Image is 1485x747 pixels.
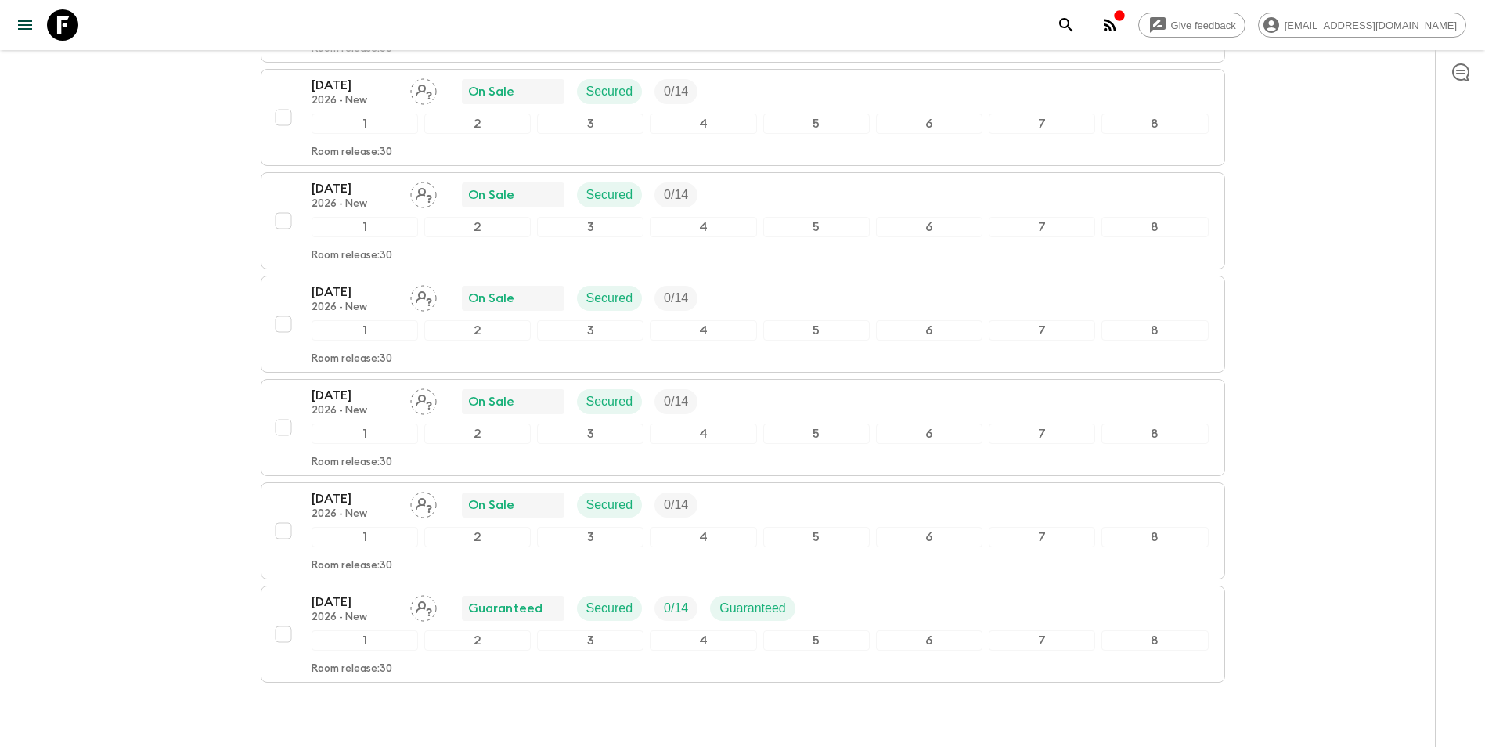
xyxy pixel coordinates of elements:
[664,599,688,618] p: 0 / 14
[650,114,756,134] div: 4
[312,198,398,211] p: 2026 - New
[537,217,643,237] div: 3
[312,405,398,417] p: 2026 - New
[1101,424,1208,444] div: 8
[312,508,398,521] p: 2026 - New
[654,286,697,311] div: Trip Fill
[312,146,392,159] p: Room release: 30
[586,496,633,514] p: Secured
[654,182,697,207] div: Trip Fill
[424,114,531,134] div: 2
[989,527,1095,547] div: 7
[664,82,688,101] p: 0 / 14
[586,599,633,618] p: Secured
[468,289,514,308] p: On Sale
[876,320,982,341] div: 6
[1101,320,1208,341] div: 8
[650,217,756,237] div: 4
[410,393,437,406] span: Assign pack leader
[312,593,398,612] p: [DATE]
[261,69,1225,166] button: [DATE]2026 - NewAssign pack leaderOn SaleSecuredTrip Fill12345678Room release:30
[410,600,437,612] span: Assign pack leader
[312,386,398,405] p: [DATE]
[468,82,514,101] p: On Sale
[312,456,392,469] p: Room release: 30
[537,527,643,547] div: 3
[1258,13,1466,38] div: [EMAIL_ADDRESS][DOMAIN_NAME]
[577,389,643,414] div: Secured
[312,424,418,444] div: 1
[312,612,398,624] p: 2026 - New
[312,217,418,237] div: 1
[312,353,392,366] p: Room release: 30
[650,424,756,444] div: 4
[719,599,786,618] p: Guaranteed
[468,392,514,411] p: On Sale
[424,630,531,651] div: 2
[763,217,870,237] div: 5
[989,217,1095,237] div: 7
[261,276,1225,373] button: [DATE]2026 - NewAssign pack leaderOn SaleSecuredTrip Fill12345678Room release:30
[537,320,643,341] div: 3
[424,527,531,547] div: 2
[654,389,697,414] div: Trip Fill
[1276,20,1465,31] span: [EMAIL_ADDRESS][DOMAIN_NAME]
[989,424,1095,444] div: 7
[664,392,688,411] p: 0 / 14
[650,630,756,651] div: 4
[312,630,418,651] div: 1
[312,114,418,134] div: 1
[577,493,643,518] div: Secured
[537,424,643,444] div: 3
[664,289,688,308] p: 0 / 14
[312,489,398,508] p: [DATE]
[312,560,392,572] p: Room release: 30
[577,182,643,207] div: Secured
[577,596,643,621] div: Secured
[650,320,756,341] div: 4
[312,320,418,341] div: 1
[312,250,392,262] p: Room release: 30
[468,496,514,514] p: On Sale
[989,114,1095,134] div: 7
[9,9,41,41] button: menu
[650,527,756,547] div: 4
[654,79,697,104] div: Trip Fill
[1101,630,1208,651] div: 8
[261,482,1225,579] button: [DATE]2026 - NewAssign pack leaderOn SaleSecuredTrip Fill12345678Room release:30
[537,114,643,134] div: 3
[424,217,531,237] div: 2
[763,114,870,134] div: 5
[410,83,437,96] span: Assign pack leader
[664,186,688,204] p: 0 / 14
[876,114,982,134] div: 6
[876,630,982,651] div: 6
[1101,527,1208,547] div: 8
[261,586,1225,683] button: [DATE]2026 - NewAssign pack leaderGuaranteedSecuredTrip FillGuaranteed12345678Room release:30
[876,424,982,444] div: 6
[577,286,643,311] div: Secured
[1101,114,1208,134] div: 8
[654,493,697,518] div: Trip Fill
[763,320,870,341] div: 5
[424,320,531,341] div: 2
[468,599,542,618] p: Guaranteed
[577,79,643,104] div: Secured
[424,424,531,444] div: 2
[1162,20,1245,31] span: Give feedback
[876,217,982,237] div: 6
[586,186,633,204] p: Secured
[586,289,633,308] p: Secured
[312,76,398,95] p: [DATE]
[312,283,398,301] p: [DATE]
[989,320,1095,341] div: 7
[312,301,398,314] p: 2026 - New
[468,186,514,204] p: On Sale
[1101,217,1208,237] div: 8
[261,379,1225,476] button: [DATE]2026 - NewAssign pack leaderOn SaleSecuredTrip Fill12345678Room release:30
[312,179,398,198] p: [DATE]
[586,392,633,411] p: Secured
[763,527,870,547] div: 5
[410,496,437,509] span: Assign pack leader
[410,290,437,302] span: Assign pack leader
